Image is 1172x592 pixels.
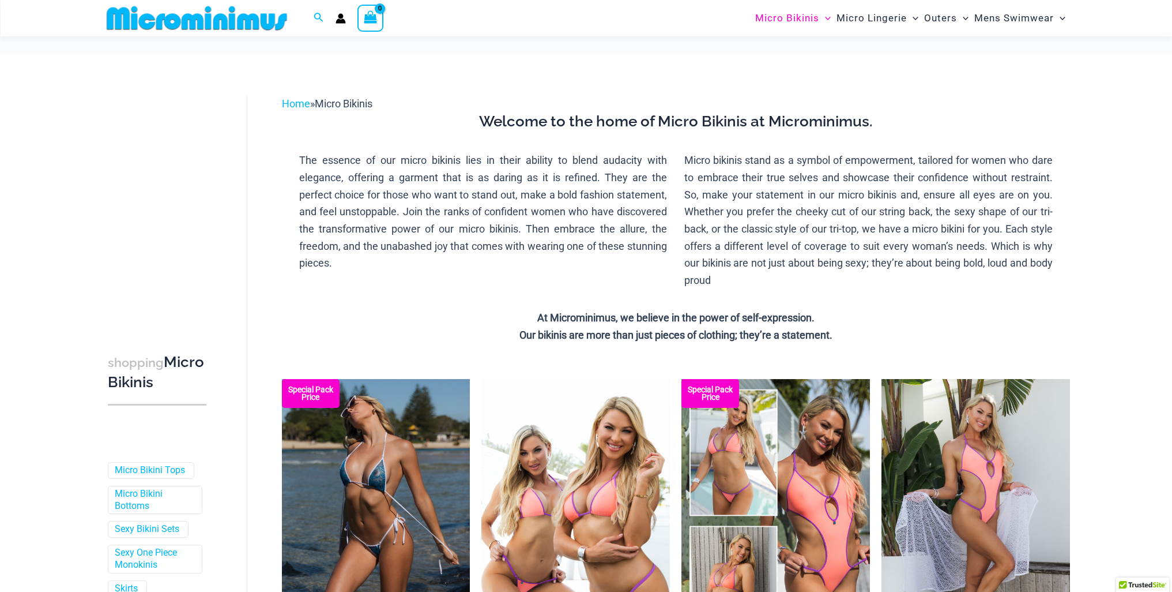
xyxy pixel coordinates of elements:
[921,3,971,33] a: OutersMenu ToggleMenu Toggle
[681,386,739,401] b: Special Pack Price
[115,488,193,512] a: Micro Bikini Bottoms
[102,5,292,31] img: MM SHOP LOGO FLAT
[115,547,193,571] a: Sexy One Piece Monokinis
[282,98,310,110] a: Home
[755,3,819,33] span: Micro Bikinis
[752,3,834,33] a: Micro BikinisMenu ToggleMenu Toggle
[834,3,921,33] a: Micro LingerieMenu ToggleMenu Toggle
[974,3,1054,33] span: Mens Swimwear
[108,86,212,317] iframe: TrustedSite Certified
[357,5,384,31] a: View Shopping Cart, empty
[336,13,346,24] a: Account icon link
[115,464,185,477] a: Micro Bikini Tops
[1054,3,1065,33] span: Menu Toggle
[836,3,907,33] span: Micro Lingerie
[115,523,179,535] a: Sexy Bikini Sets
[907,3,918,33] span: Menu Toggle
[282,98,372,110] span: »
[684,152,1053,289] p: Micro bikinis stand as a symbol of empowerment, tailored for women who dare to embrace their true...
[108,353,206,392] h3: Micro Bikinis
[291,112,1061,132] h3: Welcome to the home of Micro Bikinis at Microminimus.
[519,329,832,341] strong: Our bikinis are more than just pieces of clothing; they’re a statement.
[299,152,668,272] p: The essence of our micro bikinis lies in their ability to blend audacity with elegance, offering ...
[315,98,372,110] span: Micro Bikinis
[971,3,1068,33] a: Mens SwimwearMenu ToggleMenu Toggle
[924,3,957,33] span: Outers
[819,3,831,33] span: Menu Toggle
[957,3,968,33] span: Menu Toggle
[282,386,340,401] b: Special Pack Price
[314,11,324,25] a: Search icon link
[108,355,164,370] span: shopping
[537,312,815,324] strong: At Microminimus, we believe in the power of self-expression.
[751,2,1071,35] nav: Site Navigation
